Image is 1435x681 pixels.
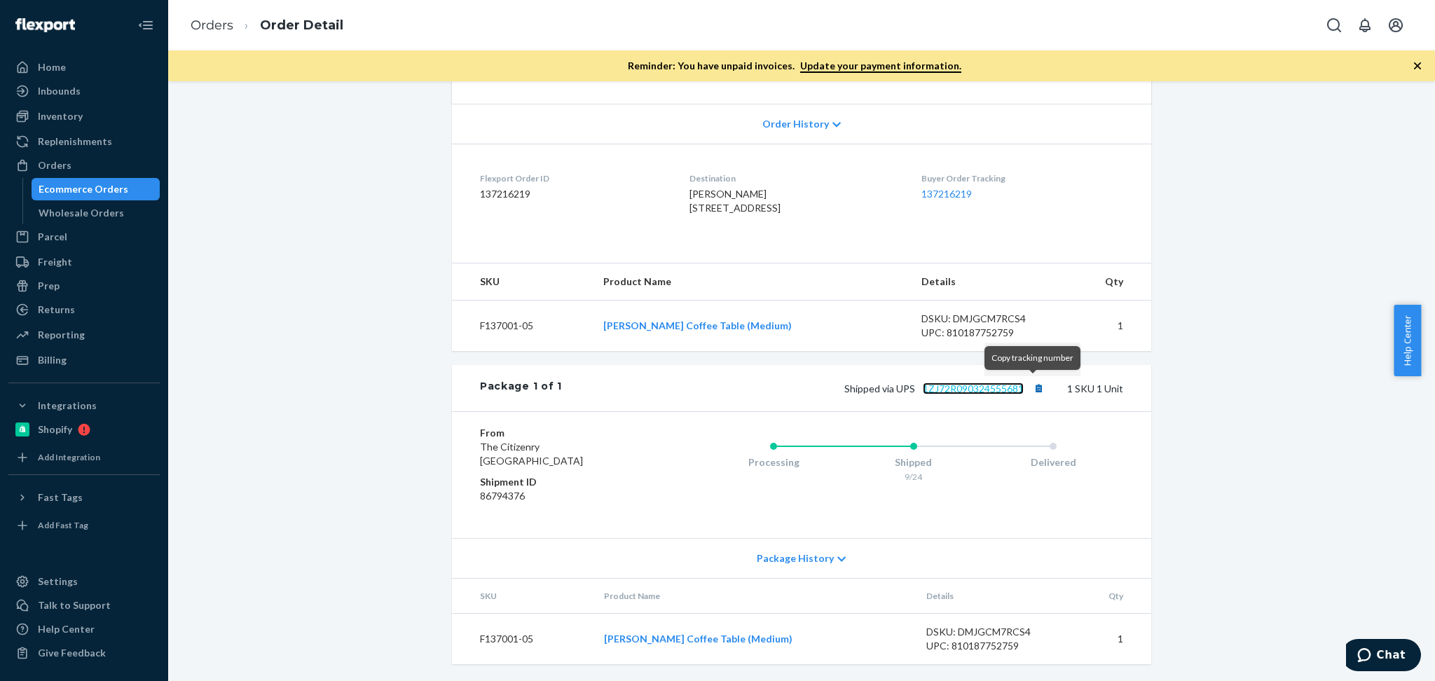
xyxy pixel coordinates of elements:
[1064,263,1151,301] th: Qty
[604,633,792,645] a: [PERSON_NAME] Coffee Table (Medium)
[8,394,160,417] button: Integrations
[762,117,829,131] span: Order History
[926,639,1058,653] div: UPC: 810187752759
[1382,11,1410,39] button: Open account menu
[592,263,911,301] th: Product Name
[8,80,160,102] a: Inbounds
[1029,379,1048,397] button: Copy tracking number
[452,614,593,665] td: F137001-05
[260,18,343,33] a: Order Detail
[8,594,160,617] button: Talk to Support
[38,598,111,612] div: Talk to Support
[8,56,160,78] a: Home
[38,422,72,436] div: Shopify
[452,263,592,301] th: SKU
[38,230,67,244] div: Parcel
[38,575,78,589] div: Settings
[8,154,160,177] a: Orders
[38,622,95,636] div: Help Center
[8,298,160,321] a: Returns
[1064,301,1151,352] td: 1
[179,5,355,46] ol: breadcrumbs
[991,352,1073,363] span: Copy tracking number
[689,188,781,214] span: [PERSON_NAME] [STREET_ADDRESS]
[923,383,1024,394] a: 1ZJ72R090324555681
[480,187,667,201] dd: 137216219
[703,455,844,469] div: Processing
[191,18,233,33] a: Orders
[8,275,160,297] a: Prep
[15,18,75,32] img: Flexport logo
[38,303,75,317] div: Returns
[8,618,160,640] a: Help Center
[1351,11,1379,39] button: Open notifications
[38,519,88,531] div: Add Fast Tag
[1394,305,1421,376] button: Help Center
[8,226,160,248] a: Parcel
[8,105,160,128] a: Inventory
[480,441,583,467] span: The Citizenry [GEOGRAPHIC_DATA]
[844,455,984,469] div: Shipped
[480,379,562,397] div: Package 1 of 1
[1320,11,1348,39] button: Open Search Box
[452,579,593,614] th: SKU
[926,625,1058,639] div: DSKU: DMJGCM7RCS4
[8,130,160,153] a: Replenishments
[38,353,67,367] div: Billing
[1069,614,1151,665] td: 1
[38,328,85,342] div: Reporting
[8,486,160,509] button: Fast Tags
[921,188,972,200] a: 137216219
[915,579,1069,614] th: Details
[8,418,160,441] a: Shopify
[39,182,128,196] div: Ecommerce Orders
[8,251,160,273] a: Freight
[8,642,160,664] button: Give Feedback
[1069,579,1151,614] th: Qty
[480,475,647,489] dt: Shipment ID
[38,255,72,269] div: Freight
[1346,639,1421,674] iframe: Opens a widget where you can chat to one of our agents
[910,263,1064,301] th: Details
[8,570,160,593] a: Settings
[38,279,60,293] div: Prep
[32,202,160,224] a: Wholesale Orders
[844,471,984,483] div: 9/24
[603,319,792,331] a: [PERSON_NAME] Coffee Table (Medium)
[38,451,100,463] div: Add Integration
[8,446,160,469] a: Add Integration
[8,324,160,346] a: Reporting
[38,60,66,74] div: Home
[8,514,160,537] a: Add Fast Tag
[38,109,83,123] div: Inventory
[452,301,592,352] td: F137001-05
[983,455,1123,469] div: Delivered
[39,206,124,220] div: Wholesale Orders
[480,426,647,440] dt: From
[38,490,83,504] div: Fast Tags
[8,349,160,371] a: Billing
[593,579,914,614] th: Product Name
[800,60,961,73] a: Update your payment information.
[38,84,81,98] div: Inbounds
[844,383,1048,394] span: Shipped via UPS
[921,172,1123,184] dt: Buyer Order Tracking
[628,59,961,73] p: Reminder: You have unpaid invoices.
[38,158,71,172] div: Orders
[132,11,160,39] button: Close Navigation
[480,172,667,184] dt: Flexport Order ID
[38,135,112,149] div: Replenishments
[480,489,647,503] dd: 86794376
[921,312,1053,326] div: DSKU: DMJGCM7RCS4
[921,326,1053,340] div: UPC: 810187752759
[757,551,834,565] span: Package History
[32,178,160,200] a: Ecommerce Orders
[562,379,1123,397] div: 1 SKU 1 Unit
[38,646,106,660] div: Give Feedback
[38,399,97,413] div: Integrations
[689,172,898,184] dt: Destination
